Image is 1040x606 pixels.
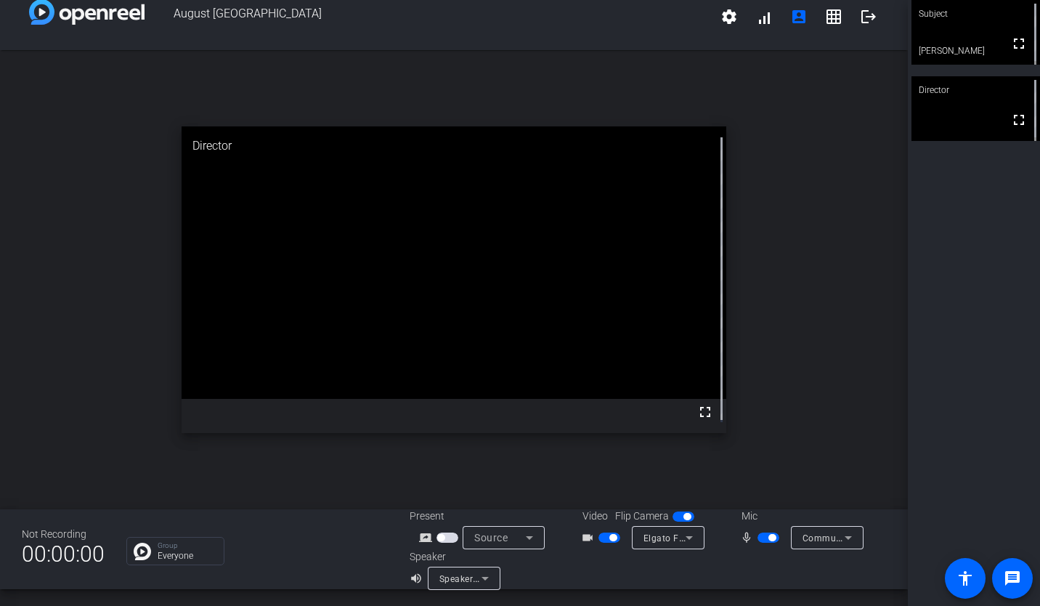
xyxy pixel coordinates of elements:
[860,8,877,25] mat-icon: logout
[1010,111,1028,129] mat-icon: fullscreen
[439,573,635,584] span: Speakers (Realtek High Definition Audio(SST))
[740,529,757,546] mat-icon: mic_none
[474,532,508,544] span: Source
[22,527,105,542] div: Not Recording
[158,542,216,549] p: Group
[419,529,436,546] mat-icon: screen_share_outline
[1004,570,1021,587] mat-icon: message
[643,532,790,544] span: Elgato Facecam MK.2 (0fd9:0094)
[615,509,669,524] span: Flip Camera
[22,536,105,572] span: 00:00:00
[727,509,872,524] div: Mic
[410,549,497,565] div: Speaker
[696,403,714,421] mat-icon: fullscreen
[134,543,151,560] img: Chat Icon
[182,126,726,166] div: Director
[410,509,555,524] div: Present
[410,570,427,587] mat-icon: volume_up
[582,509,608,524] span: Video
[720,8,738,25] mat-icon: settings
[956,570,974,587] mat-icon: accessibility
[158,552,216,560] p: Everyone
[825,8,842,25] mat-icon: grid_on
[1010,35,1028,52] mat-icon: fullscreen
[581,529,598,546] mat-icon: videocam_outline
[911,76,1040,104] div: Director
[790,8,808,25] mat-icon: account_box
